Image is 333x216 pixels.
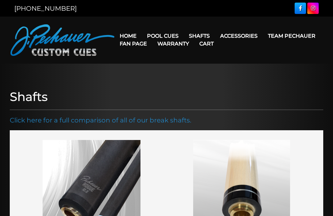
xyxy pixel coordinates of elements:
img: Pechauer Custom Cues [10,24,114,56]
a: Home [114,28,142,44]
a: Cart [194,35,219,52]
h1: Shafts [10,90,323,104]
a: Warranty [152,35,194,52]
a: [PHONE_NUMBER] [14,5,77,12]
a: Fan Page [114,35,152,52]
a: Shafts [184,28,215,44]
a: Team Pechauer [263,28,321,44]
a: Accessories [215,28,263,44]
a: Pool Cues [142,28,184,44]
a: Click here for a full comparison of all of our break shafts. [10,116,191,124]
